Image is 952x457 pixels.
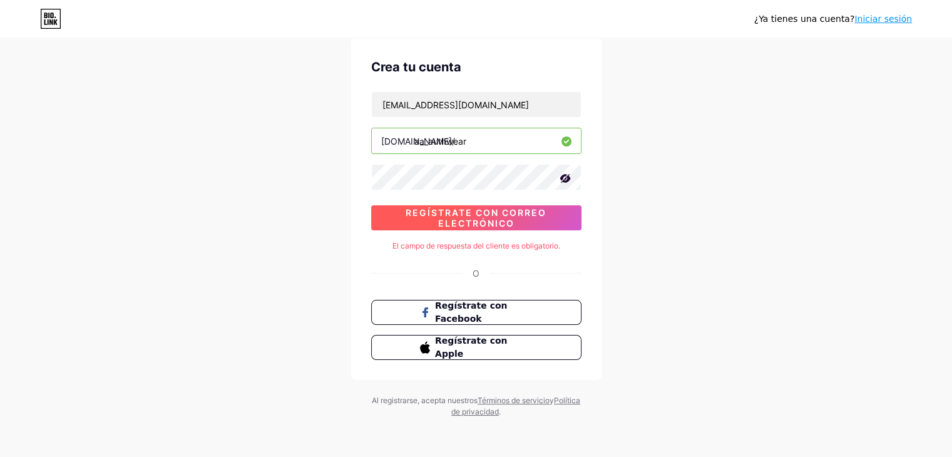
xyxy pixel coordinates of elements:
font: Al registrarse, acepta nuestros [372,396,478,405]
button: Regístrate con Facebook [371,300,581,325]
font: [DOMAIN_NAME]/ [381,136,455,146]
a: Términos de servicio [478,396,550,405]
font: . [499,407,501,416]
button: Regístrate con correo electrónico [371,205,581,230]
font: El campo de respuesta del cliente es obligatorio. [392,241,560,250]
a: Iniciar sesión [854,14,912,24]
font: Regístrate con Apple [435,336,507,359]
input: nombre de usuario [372,128,581,153]
font: ¿Ya tienes una cuenta? [754,14,855,24]
input: Correo electrónico [372,92,581,117]
font: Regístrate con Facebook [435,300,507,324]
font: y [550,396,554,405]
font: Crea tu cuenta [371,59,461,74]
button: Regístrate con Apple [371,335,581,360]
font: Regístrate con correo electrónico [406,207,546,228]
font: O [473,268,479,279]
